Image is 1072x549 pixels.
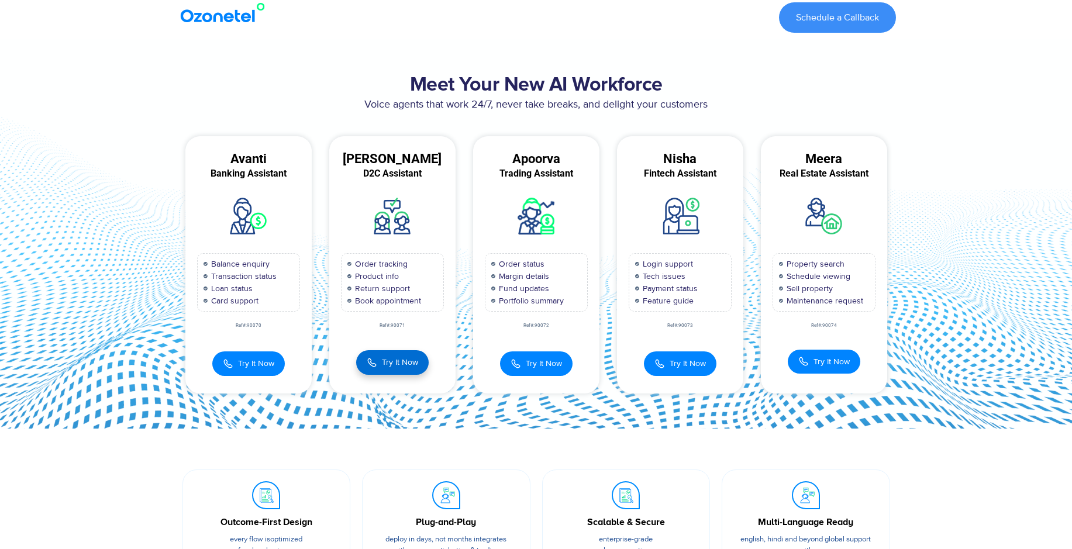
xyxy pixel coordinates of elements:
div: Scalable & Secure [560,515,692,529]
span: Transaction status [208,270,277,282]
img: Call Icon [223,357,233,370]
button: Try It Now [788,350,860,374]
span: Feature guide [640,295,694,307]
div: Meera [761,154,887,164]
p: Voice agents that work 24/7, never take breaks, and delight your customers [177,97,896,113]
span: Try It Now [526,357,562,370]
img: Call Icon [798,356,809,367]
span: Every flow is [230,534,270,544]
div: Avanti [185,154,312,164]
div: Real Estate Assistant [761,168,887,179]
span: Card support [208,295,258,307]
div: Ref#:90073 [617,323,743,328]
span: Schedule a Callback [796,13,879,22]
div: Domain: [DOMAIN_NAME] [30,30,129,40]
div: D2C Assistant [329,168,456,179]
img: Call Icon [654,357,665,370]
div: Ref#:90072 [473,323,599,328]
span: Order tracking [352,258,408,270]
button: Try It Now [500,351,573,376]
span: Balance enquiry [208,258,270,270]
div: Ref#:90070 [185,323,312,328]
span: Loan status [208,282,253,295]
div: Ref#:90074 [761,323,887,328]
div: Fintech Assistant [617,168,743,179]
div: Keywords by Traffic [129,69,197,77]
button: Try It Now [212,351,285,376]
img: Call Icon [511,357,521,370]
span: Order status [496,258,544,270]
span: Try It Now [238,357,274,370]
img: website_grey.svg [19,30,28,40]
span: Try It Now [814,355,850,368]
span: Product info [352,270,399,282]
img: Call Icon [367,356,377,369]
span: Fund updates [496,282,549,295]
span: Return support [352,282,410,295]
span: Try It Now [382,356,418,368]
div: Trading Assistant [473,168,599,179]
div: [PERSON_NAME] [329,154,456,164]
span: Property search [784,258,844,270]
div: Multi-Language Ready [740,515,872,529]
div: Nisha [617,154,743,164]
div: v 4.0.25 [33,19,57,28]
a: Schedule a Callback [779,2,896,33]
div: Plug-and-Play [380,515,512,529]
span: Login support [640,258,693,270]
span: Sell property [784,282,833,295]
button: Try It Now [356,350,429,375]
span: Try It Now [670,357,706,370]
img: logo_orange.svg [19,19,28,28]
div: Domain Overview [44,69,105,77]
span: Payment status [640,282,698,295]
span: Tech issues [640,270,685,282]
img: tab_domain_overview_orange.svg [32,68,41,77]
span: Maintenance request [784,295,863,307]
div: Outcome-First Design [201,515,333,529]
div: Apoorva [473,154,599,164]
span: optimized [270,534,302,544]
img: tab_keywords_by_traffic_grey.svg [116,68,126,77]
span: Schedule viewing [784,270,850,282]
span: Book appointment [352,295,421,307]
button: Try It Now [644,351,716,376]
span: Enterprise-grade [599,534,653,544]
div: Banking Assistant [185,168,312,179]
div: Ref#:90071 [329,323,456,328]
h2: Meet Your New AI Workforce [177,74,896,97]
span: Portfolio summary [496,295,564,307]
span: Margin details [496,270,549,282]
